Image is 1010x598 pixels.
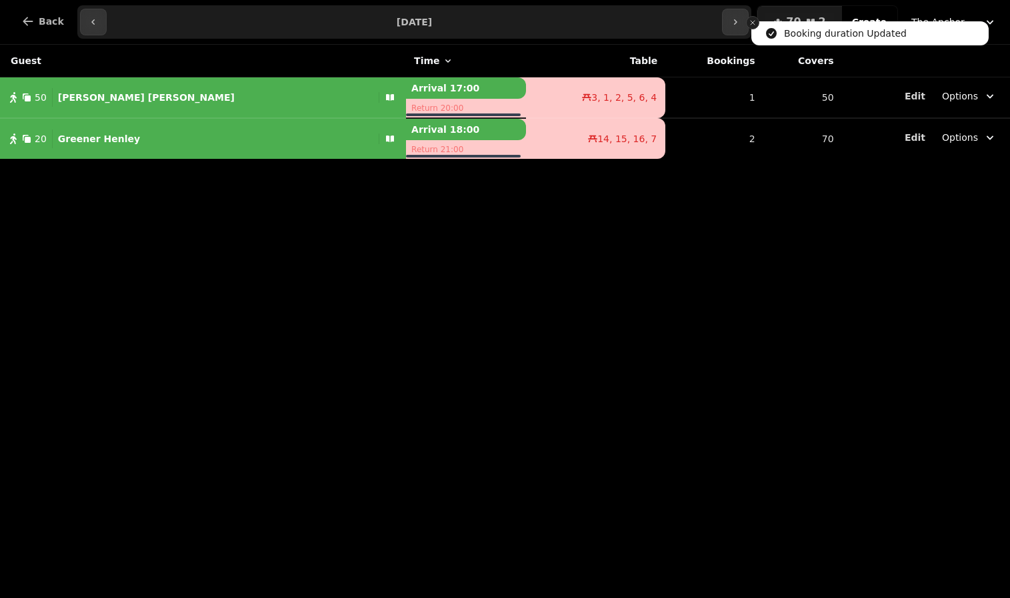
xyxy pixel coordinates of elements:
[763,45,842,77] th: Covers
[763,118,842,159] td: 70
[406,77,526,99] p: Arrival 17:00
[591,91,657,104] span: 3, 1, 2, 5, 6, 4
[841,6,897,38] button: Create
[905,133,925,142] span: Edit
[905,131,925,144] button: Edit
[763,77,842,119] td: 50
[35,132,47,145] span: 20
[526,45,666,77] th: Table
[11,5,75,37] button: Back
[903,10,1005,34] button: The Anchor Inn
[406,140,526,159] p: Return 21:00
[905,91,925,101] span: Edit
[942,89,978,103] span: Options
[39,17,64,26] span: Back
[406,99,526,117] p: Return 20:00
[597,132,657,145] span: 14, 15, 16, 7
[757,6,841,38] button: 702
[665,118,763,159] td: 2
[905,89,925,103] button: Edit
[414,54,439,67] span: Time
[942,131,978,144] span: Options
[414,54,453,67] button: Time
[746,16,759,29] button: Close toast
[406,119,526,140] p: Arrival 18:00
[934,125,1005,149] button: Options
[784,27,907,40] div: Booking duration Updated
[665,45,763,77] th: Bookings
[35,91,47,104] span: 50
[934,84,1005,108] button: Options
[665,77,763,119] td: 1
[58,91,235,104] p: [PERSON_NAME] [PERSON_NAME]
[58,132,140,145] p: Greener Henley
